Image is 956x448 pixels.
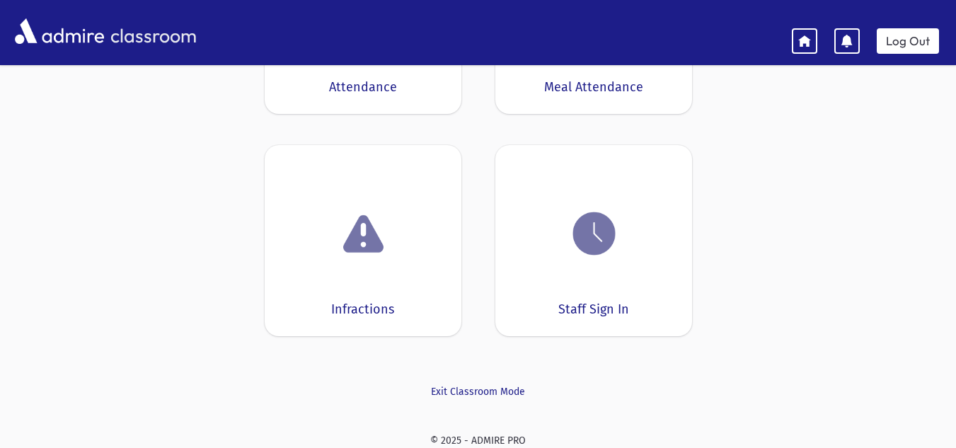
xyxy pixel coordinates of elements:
div: Infractions [331,300,394,319]
span: classroom [108,13,197,50]
img: clock.png [568,207,621,260]
img: exclamation.png [337,209,391,263]
div: Staff Sign In [558,300,629,319]
div: Meal Attendance [544,78,643,97]
img: AdmirePro [11,15,108,47]
div: © 2025 - ADMIRE PRO [23,433,933,448]
div: Attendance [329,78,397,97]
a: Log Out [877,28,939,54]
a: Exit Classroom Mode [265,384,692,399]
